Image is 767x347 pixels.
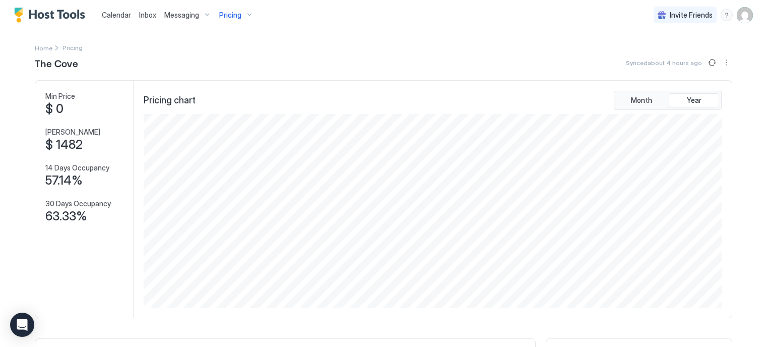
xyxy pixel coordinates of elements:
span: Messaging [164,11,199,20]
a: Home [35,42,52,53]
span: 14 Days Occupancy [45,163,109,172]
a: Inbox [139,10,156,20]
span: Year [687,96,701,105]
span: Month [631,96,652,105]
span: Breadcrumb [62,44,83,51]
button: Sync prices [706,56,718,69]
button: Year [669,93,719,107]
span: [PERSON_NAME] [45,128,100,137]
div: Open Intercom Messenger [10,313,34,337]
span: Min Price [45,92,75,101]
a: Host Tools Logo [14,8,90,23]
span: Synced about 4 hours ago [626,59,702,67]
span: $ 0 [45,101,63,117]
span: 63.33% [45,209,87,224]
span: Home [35,44,52,52]
div: tab-group [614,91,722,110]
span: $ 1482 [45,137,83,152]
button: More options [720,56,732,69]
div: menu [720,56,732,69]
span: The Cove [35,55,78,70]
a: Calendar [102,10,131,20]
button: Month [616,93,667,107]
span: 30 Days Occupancy [45,199,111,208]
span: Calendar [102,11,131,19]
span: Pricing chart [144,95,196,106]
div: Breadcrumb [35,42,52,53]
span: Invite Friends [670,11,713,20]
span: 57.14% [45,173,83,188]
div: User profile [737,7,753,23]
span: Inbox [139,11,156,19]
div: menu [721,9,733,21]
span: Pricing [219,11,241,20]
